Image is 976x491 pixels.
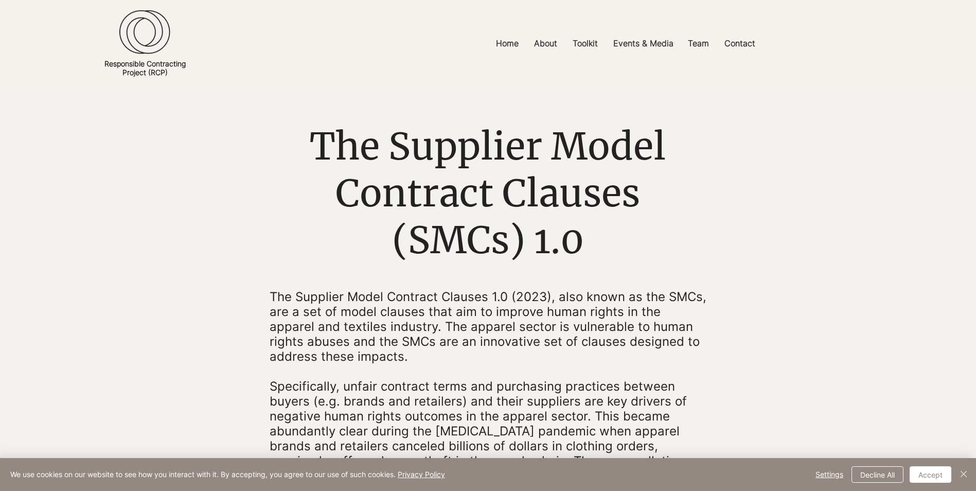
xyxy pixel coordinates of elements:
[680,32,717,55] a: Team
[717,32,763,55] a: Contact
[683,32,714,55] p: Team
[526,32,565,55] a: About
[488,32,526,55] a: Home
[10,470,445,479] span: We use cookies on our website to see how you interact with it. By accepting, you agree to our use...
[491,32,524,55] p: Home
[398,470,445,479] a: Privacy Policy
[567,32,603,55] p: Toolkit
[719,32,760,55] p: Contact
[310,123,666,264] span: The Supplier Model Contract Clauses (SMCs) 1.0
[957,468,970,480] img: Close
[364,32,886,55] nav: Site
[104,59,186,77] a: Responsible ContractingProject (RCP)
[851,466,903,483] button: Decline All
[910,466,951,483] button: Accept
[606,32,680,55] a: Events & Media
[565,32,606,55] a: Toolkit
[529,32,562,55] p: About
[270,289,706,364] span: The Supplier Model Contract Clauses 1.0 (2023), also known as the SMCs, are a set of model clause...
[957,466,970,483] button: Close
[815,467,843,482] span: Settings
[608,32,679,55] p: Events & Media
